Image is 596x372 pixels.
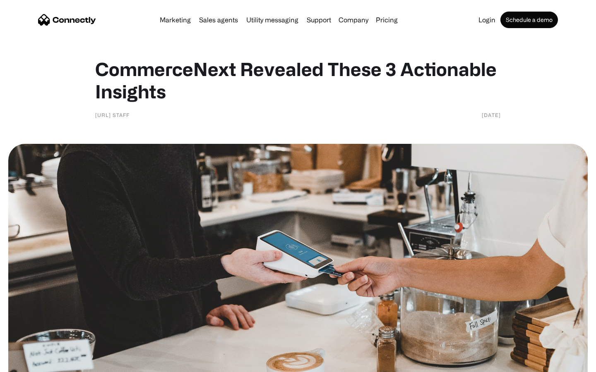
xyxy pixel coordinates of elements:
[243,17,302,23] a: Utility messaging
[339,14,368,26] div: Company
[38,14,96,26] a: home
[95,58,501,103] h1: CommerceNext Revealed These 3 Actionable Insights
[303,17,334,23] a: Support
[8,358,50,369] aside: Language selected: English
[336,14,371,26] div: Company
[500,12,558,28] a: Schedule a demo
[196,17,241,23] a: Sales agents
[475,17,499,23] a: Login
[156,17,194,23] a: Marketing
[95,111,130,119] div: [URL] Staff
[17,358,50,369] ul: Language list
[482,111,501,119] div: [DATE]
[372,17,401,23] a: Pricing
